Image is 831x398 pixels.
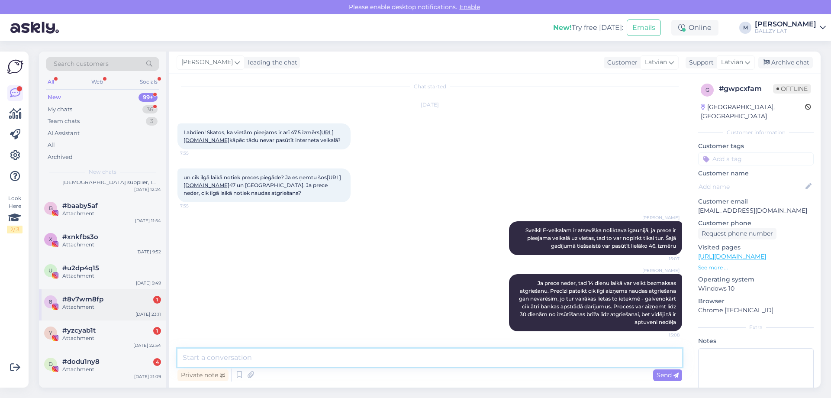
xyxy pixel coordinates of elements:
span: Offline [773,84,811,94]
b: New! [553,23,572,32]
div: [DATE] 11:54 [135,217,161,224]
div: 1 [153,327,161,335]
div: Look Here [7,194,23,233]
div: Archived [48,153,73,162]
span: #8v7wm8fp [62,295,103,303]
div: [DATE] 9:52 [136,249,161,255]
span: x [49,236,52,243]
span: g [705,87,709,93]
div: [GEOGRAPHIC_DATA], [GEOGRAPHIC_DATA] [701,103,805,121]
p: [EMAIL_ADDRESS][DOMAIN_NAME] [698,206,814,215]
p: Customer email [698,197,814,206]
span: 7:35 [180,150,213,156]
span: Latvian [645,58,667,67]
a: [PERSON_NAME]BALLZY LAT [755,21,826,35]
p: Customer tags [698,142,814,151]
span: un cik ilgā laikā notiek preces piegāde? Ja es ņemtu šos 47 un [GEOGRAPHIC_DATA]. Ja prece neder,... [184,174,341,196]
div: Attachment [62,303,161,311]
span: b [49,205,53,211]
span: Sveiki! E-veikalam ir atsevišķa noliktava igaunijā, ja prece ir pieejama veikalā uz vietas, tad t... [525,227,677,249]
div: Attachment [62,210,161,217]
div: All [46,76,56,87]
div: Web [90,76,105,87]
input: Add name [699,182,804,191]
p: Customer name [698,169,814,178]
div: [DATE] 9:49 [136,280,161,286]
div: Attachment [62,334,161,342]
div: My chats [48,105,72,114]
div: Try free [DATE]: [553,23,623,33]
span: Labdien! Skatos, ka vietām pieejams ir arī 47.5 izmērs kāpēc tādu nevar pasūtīt interneta veikalā? [184,129,341,143]
div: [PERSON_NAME] [755,21,816,28]
span: #xnkfbs3o [62,233,98,241]
div: # gwpcxfam [719,84,773,94]
a: [URL][DOMAIN_NAME] [698,252,766,260]
div: 99+ [138,93,158,102]
span: y [49,330,52,336]
p: Chrome [TECHNICAL_ID] [698,306,814,315]
div: 36 [142,105,158,114]
div: 3 [146,117,158,126]
span: [PERSON_NAME] [642,214,680,221]
div: Customer information [698,129,814,136]
div: Attachment [62,366,161,373]
div: Online [671,20,718,36]
span: 15:08 [647,332,680,338]
p: Operating system [698,275,814,284]
span: New chats [89,168,116,176]
p: Windows 10 [698,284,814,293]
span: #dodu1ny8 [62,358,100,366]
div: New [48,93,61,102]
span: Ja prece neder, tad 14 dienu laikā var veikt bezmaksas atgriešanu. Precīzi pateikt cik ilgi aizņe... [519,280,677,325]
p: Browser [698,297,814,306]
div: 2 / 3 [7,226,23,233]
button: Emails [627,19,661,36]
div: [DATE] 23:11 [135,311,161,317]
input: Add a tag [698,152,814,165]
div: Private note [177,369,229,381]
div: Socials [138,76,159,87]
div: Chat started [177,83,682,91]
p: See more ... [698,264,814,272]
div: Support [686,58,714,67]
span: Send [657,371,679,379]
div: Customer [604,58,638,67]
div: Request phone number [698,228,776,239]
div: Extra [698,324,814,331]
div: Attachment [62,241,161,249]
div: 4 [153,358,161,366]
p: Notes [698,337,814,346]
div: [DATE] [177,101,682,109]
p: Visited pages [698,243,814,252]
span: #yzcyab1t [62,327,96,334]
span: Enable [457,3,483,11]
span: d [48,361,53,367]
div: [DATE] 21:09 [134,373,161,380]
div: 1 [153,296,161,304]
p: Customer phone [698,219,814,228]
span: Search customers [54,59,109,68]
div: All [48,141,55,149]
span: 7:35 [180,203,213,209]
div: Team chats [48,117,80,126]
span: #u2dp4q15 [62,264,99,272]
div: Archive chat [758,57,813,68]
span: [PERSON_NAME] [642,267,680,274]
div: AI Assistant [48,129,80,138]
span: 15:07 [647,256,680,262]
div: [DATE] 12:24 [134,186,161,193]
div: [DATE] 22:54 [133,342,161,349]
span: 8 [49,298,52,305]
div: BALLZY LAT [755,28,816,35]
div: Attachment [62,272,161,280]
img: Askly Logo [7,58,23,75]
div: M [739,22,751,34]
span: #baaby5af [62,202,98,210]
div: leading the chat [245,58,297,67]
span: u [48,267,53,274]
span: Latvian [721,58,743,67]
span: [PERSON_NAME] [181,58,233,67]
